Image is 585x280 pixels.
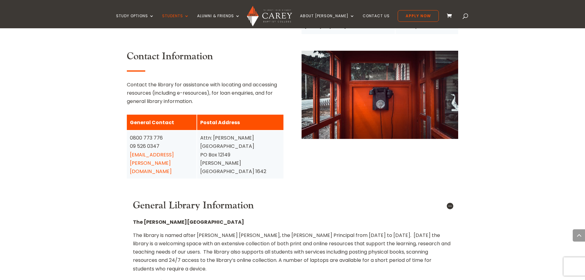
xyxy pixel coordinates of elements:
[130,134,194,175] div: 0800 773 776 09 526 0347
[133,231,452,278] p: The library is named after [PERSON_NAME] [PERSON_NAME], the [PERSON_NAME] Principal from [DATE] t...
[363,14,390,28] a: Contact Us
[130,119,174,126] strong: General Contact
[398,10,439,22] a: Apply Now
[200,134,280,175] div: Attn: [PERSON_NAME][GEOGRAPHIC_DATA] PO Box 12149 [PERSON_NAME] [GEOGRAPHIC_DATA] 1642
[133,219,244,226] strong: The [PERSON_NAME][GEOGRAPHIC_DATA]
[116,14,154,28] a: Study Options
[247,6,292,26] img: Carey Baptist College
[133,200,452,211] h5: General Library Information
[300,14,355,28] a: About [PERSON_NAME]
[127,81,283,106] p: Contact the library for assistance with locating and accessing resources (including e-resources),...
[200,119,240,126] strong: Postal Address
[162,14,189,28] a: Students
[197,14,240,28] a: Alumni & Friends
[302,51,458,139] img: Girl reading on the floor in a library
[130,151,174,175] a: [EMAIL_ADDRESS][PERSON_NAME][DOMAIN_NAME]
[127,51,283,65] h3: Contact Information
